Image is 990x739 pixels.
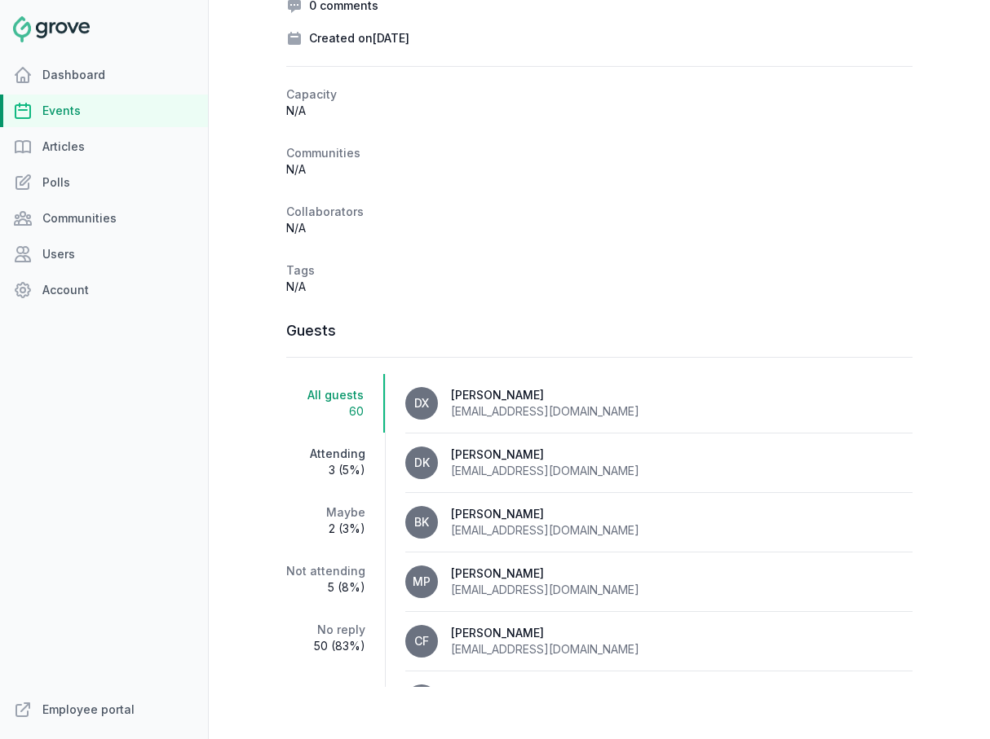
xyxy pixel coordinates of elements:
[286,86,913,103] h2: Capacity
[414,398,429,409] span: DX
[286,550,385,609] a: Not attending5 (8%)
[286,433,385,491] a: Attending3 (5%)
[286,145,913,161] h2: Communities
[13,16,90,42] img: Grove
[451,641,639,658] div: [EMAIL_ADDRESS][DOMAIN_NAME]
[414,636,429,647] span: CF
[451,582,639,598] div: [EMAIL_ADDRESS][DOMAIN_NAME]
[286,403,364,420] span: 60
[451,387,639,403] div: [PERSON_NAME]
[414,517,429,528] span: BK
[413,576,431,587] span: MP
[286,638,365,654] span: 50 (83%)
[286,491,385,550] a: Maybe2 (3%)
[373,31,409,45] time: [DATE]
[286,161,913,178] p: N/A
[286,521,365,537] span: 2 (3%)
[286,262,913,279] h2: Tags
[451,522,639,539] div: [EMAIL_ADDRESS][DOMAIN_NAME]
[451,463,639,479] div: [EMAIL_ADDRESS][DOMAIN_NAME]
[451,403,639,420] div: [EMAIL_ADDRESS][DOMAIN_NAME]
[451,565,639,582] div: [PERSON_NAME]
[414,457,430,468] span: DK
[286,609,385,667] a: No reply50 (83%)
[286,279,913,295] p: N/A
[286,462,365,478] span: 3 (5%)
[286,103,913,119] p: N/A
[451,506,639,522] div: [PERSON_NAME]
[286,374,386,687] nav: Tabs
[451,446,639,463] div: [PERSON_NAME]
[309,30,409,46] span: Created on
[286,204,913,220] h2: Collaborators
[451,684,639,701] div: [PERSON_NAME]
[286,579,365,596] span: 5 (8%)
[286,374,385,433] a: All guests60
[286,321,913,341] h3: Guests
[451,625,639,641] div: [PERSON_NAME]
[286,220,913,236] p: N/A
